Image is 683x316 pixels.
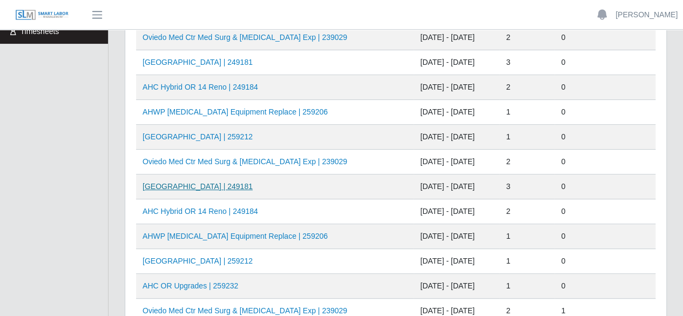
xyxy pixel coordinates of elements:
[414,174,499,199] td: [DATE] - [DATE]
[499,100,554,125] td: 1
[554,150,655,174] td: 0
[499,25,554,50] td: 2
[499,50,554,75] td: 3
[499,274,554,299] td: 1
[554,174,655,199] td: 0
[414,50,499,75] td: [DATE] - [DATE]
[499,174,554,199] td: 3
[554,274,655,299] td: 0
[414,199,499,224] td: [DATE] - [DATE]
[21,27,59,36] span: Timesheets
[414,75,499,100] td: [DATE] - [DATE]
[499,224,554,249] td: 1
[554,100,655,125] td: 0
[414,150,499,174] td: [DATE] - [DATE]
[143,33,347,42] a: Oviedo Med Ctr Med Surg & [MEDICAL_DATA] Exp | 239029
[414,100,499,125] td: [DATE] - [DATE]
[554,125,655,150] td: 0
[414,125,499,150] td: [DATE] - [DATE]
[143,306,347,315] a: Oviedo Med Ctr Med Surg & [MEDICAL_DATA] Exp | 239029
[554,75,655,100] td: 0
[499,75,554,100] td: 2
[15,9,69,21] img: SLM Logo
[143,207,258,216] a: AHC Hybrid OR 14 Reno | 249184
[554,199,655,224] td: 0
[554,25,655,50] td: 0
[554,50,655,75] td: 0
[414,249,499,274] td: [DATE] - [DATE]
[143,281,238,290] a: AHC OR Upgrades | 259232
[414,274,499,299] td: [DATE] - [DATE]
[143,257,253,265] a: [GEOGRAPHIC_DATA] | 259212
[414,25,499,50] td: [DATE] - [DATE]
[414,224,499,249] td: [DATE] - [DATE]
[143,132,253,141] a: [GEOGRAPHIC_DATA] | 259212
[499,249,554,274] td: 1
[143,58,253,66] a: [GEOGRAPHIC_DATA] | 249181
[616,9,678,21] a: [PERSON_NAME]
[143,182,253,191] a: [GEOGRAPHIC_DATA] | 249181
[554,249,655,274] td: 0
[554,224,655,249] td: 0
[499,150,554,174] td: 2
[143,157,347,166] a: Oviedo Med Ctr Med Surg & [MEDICAL_DATA] Exp | 239029
[499,199,554,224] td: 2
[143,107,328,116] a: AHWP [MEDICAL_DATA] Equipment Replace | 259206
[143,83,258,91] a: AHC Hybrid OR 14 Reno | 249184
[499,125,554,150] td: 1
[143,232,328,240] a: AHWP [MEDICAL_DATA] Equipment Replace | 259206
